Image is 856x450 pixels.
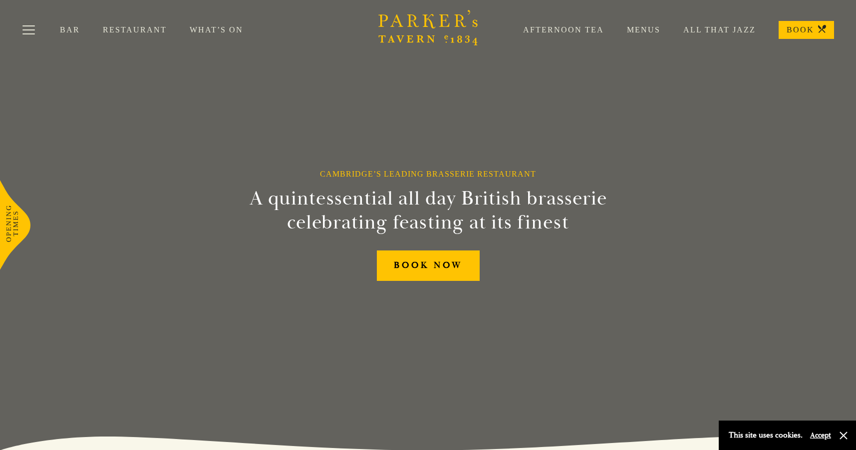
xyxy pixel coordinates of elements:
button: Close and accept [839,431,849,441]
a: BOOK NOW [377,250,480,281]
h2: A quintessential all day British brasserie celebrating feasting at its finest [201,187,656,234]
p: This site uses cookies. [729,428,803,443]
h1: Cambridge’s Leading Brasserie Restaurant [320,169,536,179]
button: Accept [810,431,831,440]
